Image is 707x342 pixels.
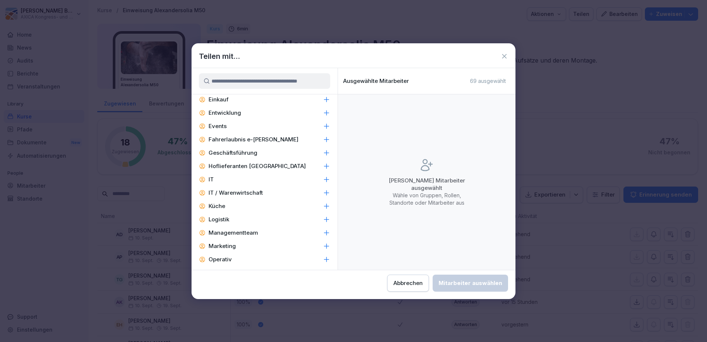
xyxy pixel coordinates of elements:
[343,78,409,84] p: Ausgewählte Mitarbeiter
[209,96,229,103] p: Einkauf
[382,192,471,207] p: Wähle von Gruppen, Rollen, Standorte oder Mitarbeiter aus
[382,177,471,192] p: [PERSON_NAME] Mitarbeiter ausgewählt
[209,149,257,157] p: Geschäftsführung
[209,216,229,223] p: Logistik
[209,189,263,197] p: IT / Warenwirtschaft
[199,51,240,62] h1: Teilen mit...
[209,123,227,130] p: Events
[209,136,298,143] p: Fahrerlaubnis e-[PERSON_NAME]
[209,162,306,170] p: Hoflieferanten [GEOGRAPHIC_DATA]
[393,279,423,287] div: Abbrechen
[209,176,214,183] p: IT
[209,202,225,210] p: Küche
[439,279,502,287] div: Mitarbeiter auswählen
[387,275,429,292] button: Abbrechen
[209,256,232,263] p: Operativ
[470,78,506,84] p: 69 ausgewählt
[209,242,236,250] p: Marketing
[209,229,258,237] p: Managementteam
[433,275,508,292] button: Mitarbeiter auswählen
[209,109,241,117] p: Entwicklung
